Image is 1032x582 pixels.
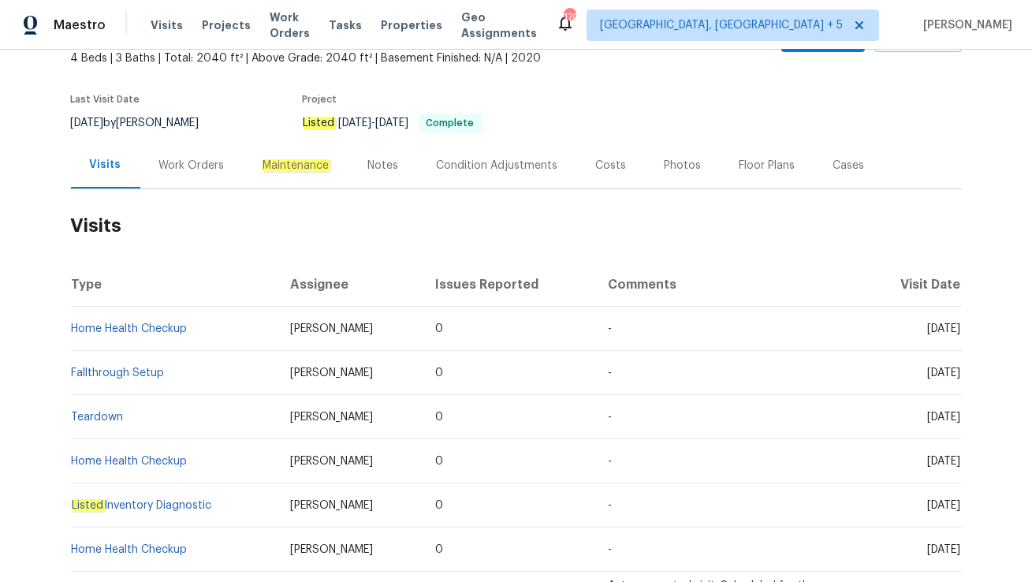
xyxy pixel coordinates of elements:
[72,456,188,467] a: Home Health Checkup
[72,323,188,334] a: Home Health Checkup
[376,118,409,129] span: [DATE]
[833,158,865,173] div: Cases
[437,158,558,173] div: Condition Adjustments
[339,118,372,129] span: [DATE]
[368,158,399,173] div: Notes
[608,367,612,379] span: -
[54,17,106,33] span: Maestro
[596,158,627,173] div: Costs
[461,9,537,41] span: Geo Assignments
[290,412,373,423] span: [PERSON_NAME]
[290,323,373,334] span: [PERSON_NAME]
[423,263,595,307] th: Issues Reported
[72,499,212,512] a: ListedInventory Diagnostic
[71,114,218,132] div: by [PERSON_NAME]
[595,263,862,307] th: Comments
[928,500,961,511] span: [DATE]
[435,367,443,379] span: 0
[159,158,225,173] div: Work Orders
[72,412,124,423] a: Teardown
[329,20,362,31] span: Tasks
[290,367,373,379] span: [PERSON_NAME]
[608,500,612,511] span: -
[290,544,373,555] span: [PERSON_NAME]
[71,50,643,66] span: 4 Beds | 3 Baths | Total: 2040 ft² | Above Grade: 2040 ft² | Basement Finished: N/A | 2020
[435,500,443,511] span: 0
[270,9,310,41] span: Work Orders
[665,158,702,173] div: Photos
[917,17,1012,33] span: [PERSON_NAME]
[90,157,121,173] div: Visits
[71,95,140,104] span: Last Visit Date
[420,118,481,128] span: Complete
[263,159,330,172] em: Maintenance
[278,263,423,307] th: Assignee
[435,323,443,334] span: 0
[928,367,961,379] span: [DATE]
[290,500,373,511] span: [PERSON_NAME]
[928,544,961,555] span: [DATE]
[303,117,336,129] em: Listed
[608,456,612,467] span: -
[72,499,105,512] em: Listed
[608,544,612,555] span: -
[564,9,575,25] div: 170
[72,544,188,555] a: Home Health Checkup
[71,189,962,263] h2: Visits
[151,17,183,33] span: Visits
[608,323,612,334] span: -
[71,118,104,129] span: [DATE]
[202,17,251,33] span: Projects
[303,95,337,104] span: Project
[928,456,961,467] span: [DATE]
[339,118,409,129] span: -
[608,412,612,423] span: -
[71,263,278,307] th: Type
[928,323,961,334] span: [DATE]
[862,263,961,307] th: Visit Date
[290,456,373,467] span: [PERSON_NAME]
[72,367,165,379] a: Fallthrough Setup
[435,412,443,423] span: 0
[381,17,442,33] span: Properties
[740,158,795,173] div: Floor Plans
[928,412,961,423] span: [DATE]
[600,17,843,33] span: [GEOGRAPHIC_DATA], [GEOGRAPHIC_DATA] + 5
[435,456,443,467] span: 0
[435,544,443,555] span: 0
